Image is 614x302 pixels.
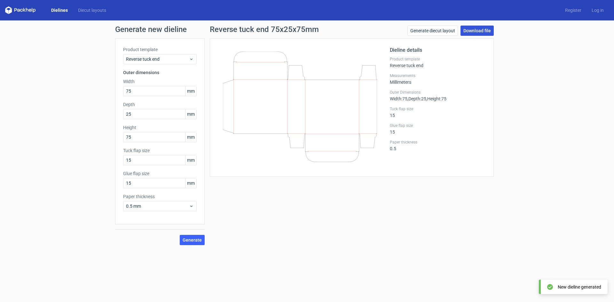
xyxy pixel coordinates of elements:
[123,69,197,76] h3: Outer dimensions
[586,7,609,13] a: Log in
[183,238,202,242] span: Generate
[390,73,486,85] div: Millimeters
[185,109,196,119] span: mm
[390,90,486,95] label: Outer Dimensions
[390,106,486,112] label: Tuck flap size
[123,101,197,108] label: Depth
[460,26,494,36] a: Download file
[185,155,196,165] span: mm
[123,193,197,200] label: Paper thickness
[126,56,189,62] span: Reverse tuck end
[390,57,486,68] div: Reverse tuck end
[390,106,486,118] div: 15
[390,123,486,128] label: Glue flap size
[46,7,73,13] a: Dielines
[390,57,486,62] label: Product template
[185,86,196,96] span: mm
[210,26,319,33] h1: Reverse tuck end 75x25x75mm
[126,203,189,209] span: 0.5 mm
[390,46,486,54] h2: Dieline details
[407,26,458,36] a: Generate diecut layout
[558,284,601,290] div: New dieline generated
[390,140,486,145] label: Paper thickness
[560,7,586,13] a: Register
[123,147,197,154] label: Tuck flap size
[123,124,197,131] label: Height
[185,132,196,142] span: mm
[123,46,197,53] label: Product template
[407,96,426,101] span: , Depth : 25
[180,235,205,245] button: Generate
[123,78,197,85] label: Width
[115,26,499,33] h1: Generate new dieline
[390,123,486,135] div: 15
[185,178,196,188] span: mm
[73,7,111,13] a: Diecut layouts
[390,140,486,151] div: 0.5
[390,73,486,78] label: Measurements
[426,96,446,101] span: , Height : 75
[123,170,197,177] label: Glue flap size
[390,96,407,101] span: Width : 75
